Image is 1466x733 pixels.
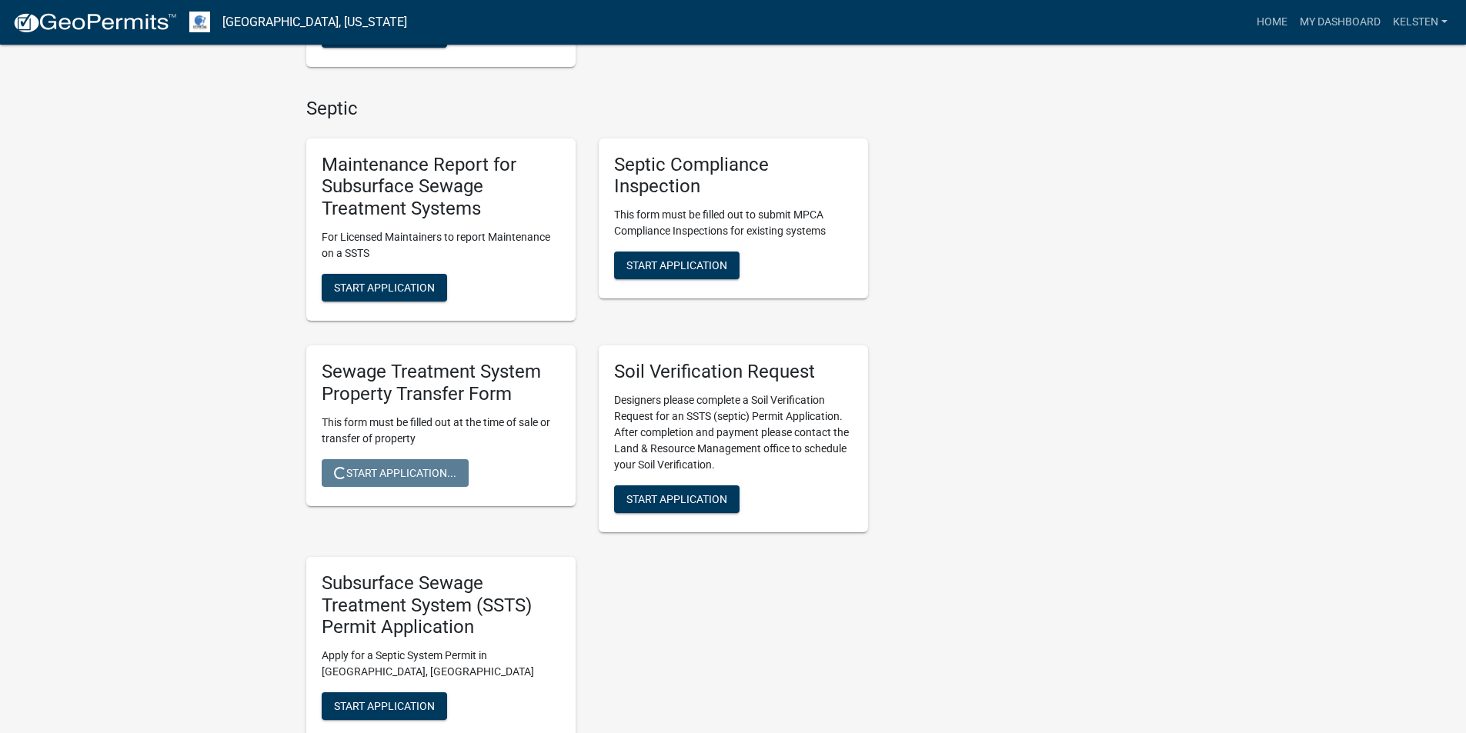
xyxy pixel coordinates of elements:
p: Apply for a Septic System Permit in [GEOGRAPHIC_DATA], [GEOGRAPHIC_DATA] [322,648,560,680]
span: Start Application [626,492,727,505]
h5: Subsurface Sewage Treatment System (SSTS) Permit Application [322,572,560,638]
a: Home [1251,8,1294,37]
button: Start Application... [322,459,469,487]
button: Start Application [322,274,447,302]
span: Start Application [334,700,435,712]
span: Start Application [334,282,435,294]
span: Start Application [626,259,727,272]
button: Start Application [614,485,740,513]
button: Start Application [322,20,447,48]
button: Start Application [614,252,740,279]
h5: Sewage Treatment System Property Transfer Form [322,361,560,405]
img: Otter Tail County, Minnesota [189,12,210,32]
p: This form must be filled out to submit MPCA Compliance Inspections for existing systems [614,207,853,239]
a: Kelsten [1387,8,1454,37]
p: This form must be filled out at the time of sale or transfer of property [322,415,560,447]
span: Start Application... [334,466,456,478]
a: [GEOGRAPHIC_DATA], [US_STATE] [222,9,407,35]
button: Start Application [322,692,447,720]
h5: Septic Compliance Inspection [614,154,853,198]
h5: Soil Verification Request [614,361,853,383]
h4: Septic [306,98,868,120]
h5: Maintenance Report for Subsurface Sewage Treatment Systems [322,154,560,220]
p: Designers please complete a Soil Verification Request for an SSTS (septic) Permit Application. Af... [614,392,853,473]
p: For Licensed Maintainers to report Maintenance on a SSTS [322,229,560,262]
a: My Dashboard [1294,8,1387,37]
